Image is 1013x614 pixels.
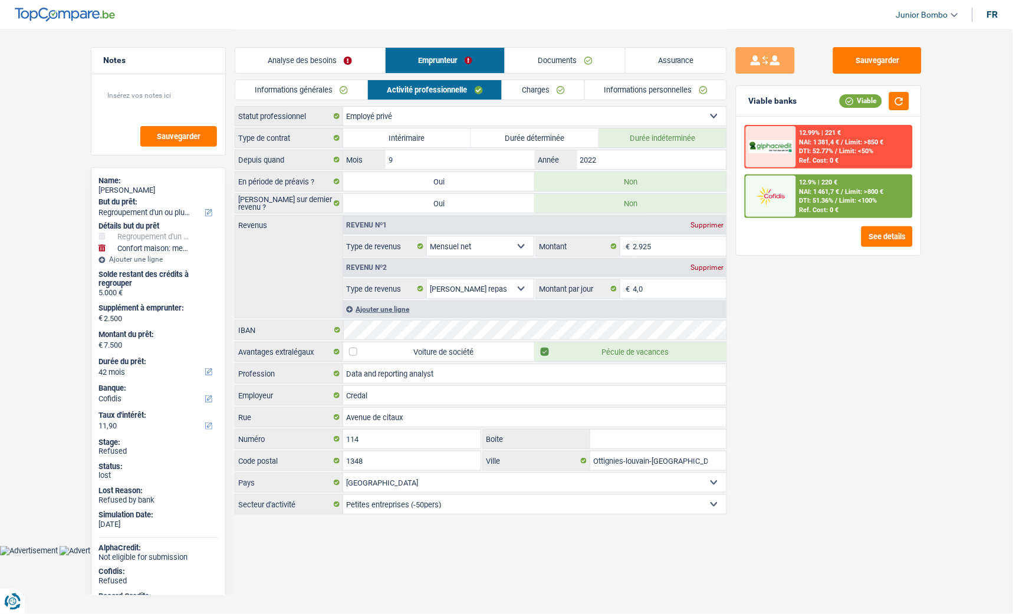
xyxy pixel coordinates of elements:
[841,188,844,196] span: /
[98,567,218,577] div: Cofidis:
[157,133,200,140] span: Sauvegarder
[368,80,502,100] a: Activité professionnelle
[15,8,115,22] img: TopCompare Logo
[620,279,633,298] span: €
[343,342,535,361] label: Voiture de société
[887,5,958,25] a: Junior Bombo
[235,451,343,470] label: Code postal
[471,128,599,147] label: Durée déterminée
[98,471,218,480] div: lost
[98,186,218,195] div: [PERSON_NAME]
[800,147,834,155] span: DTI: 52.77%
[98,592,218,602] div: Record Credits:
[235,150,343,169] label: Depuis quand
[535,150,577,169] label: Année
[235,194,343,213] label: [PERSON_NAME] sur dernier revenu ?
[577,150,726,169] input: AAAA
[235,216,343,229] label: Revenus
[599,128,727,147] label: Durée indéterminée
[800,206,839,214] div: Ref. Cost: 0 €
[98,447,218,456] div: Refused
[386,150,535,169] input: MM
[800,138,840,146] span: NAI: 1 381,4 €
[343,172,535,191] label: Oui
[896,10,948,20] span: Junior Bombo
[98,255,218,263] div: Ajouter une ligne
[800,129,841,137] div: 12.99% | 221 €
[98,438,218,447] div: Stage:
[140,126,217,147] button: Sauvegarder
[98,577,218,586] div: Refused
[235,321,343,339] label: IBAN
[60,546,117,556] img: Advertisement
[846,138,884,146] span: Limit: >850 €
[235,430,343,448] label: Numéro
[343,264,390,271] div: Revenu nº2
[502,80,584,100] a: Charges
[833,47,922,74] button: Sauvegarder
[98,553,218,562] div: Not eligible for submission
[836,197,838,204] span: /
[343,150,385,169] label: Mois
[98,197,216,207] label: But du prêt:
[98,357,216,367] label: Durée du prêt:
[98,270,218,288] div: Solde restant des crédits à regrouper
[861,226,913,247] button: See details
[800,188,840,196] span: NAI: 1 461,7 €
[343,237,427,256] label: Type de revenus
[987,9,998,20] div: fr
[484,430,591,448] label: Boite
[505,48,625,73] a: Documents
[620,237,633,256] span: €
[688,222,726,229] div: Supprimer
[98,288,218,298] div: 5.000 €
[343,222,390,229] div: Revenu nº1
[235,495,343,514] label: Secteur d'activité
[484,451,591,470] label: Ville
[537,237,620,256] label: Montant
[688,264,726,271] div: Supprimer
[800,157,839,164] div: Ref. Cost: 0 €
[98,510,218,520] div: Simulation Date:
[535,172,726,191] label: Non
[235,473,343,492] label: Pays
[235,48,385,73] a: Analyse des besoins
[98,330,216,339] label: Montant du prêt:
[98,486,218,496] div: Lost Reason:
[235,172,343,191] label: En période de préavis ?
[98,313,103,323] span: €
[846,188,884,196] span: Limit: >800 €
[343,279,427,298] label: Type de revenus
[800,179,838,186] div: 12.9% | 220 €
[235,80,367,100] a: Informations générales
[585,80,727,100] a: Informations personnelles
[749,140,792,154] img: AlphaCredit
[103,55,213,65] h5: Notes
[235,342,343,361] label: Avantages extralégaux
[98,462,218,471] div: Status:
[840,94,882,107] div: Viable
[98,222,218,231] div: Détails but du prêt
[748,96,797,106] div: Viable banks
[343,301,726,318] div: Ajouter une ligne
[98,543,218,553] div: AlphaCredit:
[98,303,216,313] label: Supplément à emprunter:
[235,364,343,383] label: Profession
[800,197,834,204] span: DTI: 51.36%
[98,411,216,420] label: Taux d'intérêt:
[235,107,343,126] label: Statut professionnel
[98,496,218,505] div: Refused by bank
[343,194,535,213] label: Oui
[535,194,726,213] label: Non
[749,185,792,207] img: Cofidis
[98,341,103,350] span: €
[386,48,505,73] a: Emprunteur
[235,408,343,427] label: Rue
[840,147,874,155] span: Limit: <50%
[840,197,877,204] span: Limit: <100%
[626,48,727,73] a: Assurance
[343,128,471,147] label: Intérimaire
[98,520,218,529] div: [DATE]
[537,279,620,298] label: Montant par jour
[836,147,838,155] span: /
